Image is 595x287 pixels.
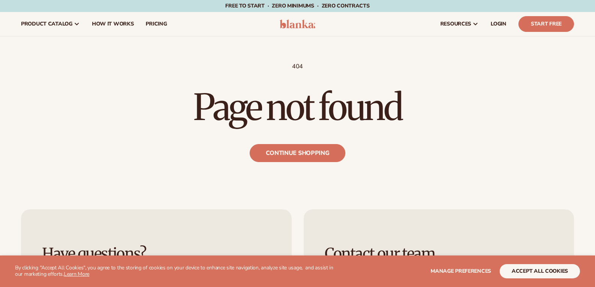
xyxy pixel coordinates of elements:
span: resources [440,21,471,27]
a: LOGIN [485,12,512,36]
span: Free to start · ZERO minimums · ZERO contracts [225,2,369,9]
img: logo [280,20,315,29]
h3: Have questions? [42,245,271,262]
a: Continue shopping [250,144,346,162]
span: product catalog [21,21,72,27]
a: Learn More [64,270,89,278]
a: pricing [140,12,173,36]
span: How It Works [92,21,134,27]
p: By clicking "Accept All Cookies", you agree to the storing of cookies on your device to enhance s... [15,265,334,278]
button: accept all cookies [500,264,580,278]
a: product catalog [15,12,86,36]
h1: Page not found [21,89,574,125]
span: LOGIN [491,21,506,27]
span: Manage preferences [431,267,491,275]
a: How It Works [86,12,140,36]
button: Manage preferences [431,264,491,278]
a: resources [434,12,485,36]
p: 404 [21,63,574,71]
span: pricing [146,21,167,27]
a: Start Free [518,16,574,32]
h3: Contact our team [325,245,553,262]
